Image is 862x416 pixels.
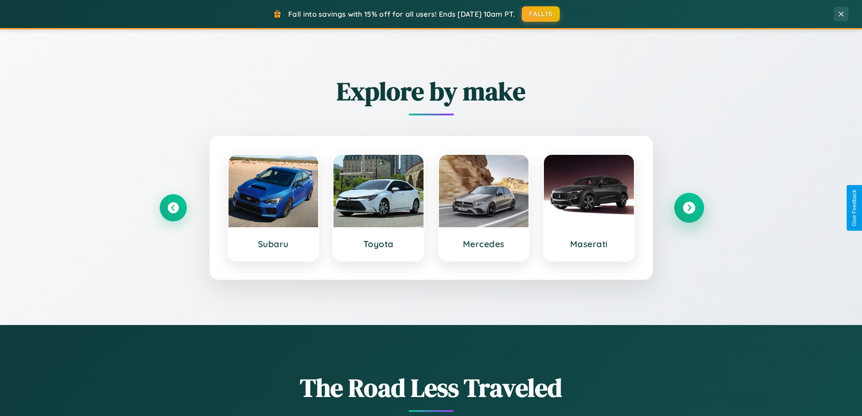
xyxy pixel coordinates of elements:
[160,74,703,109] h2: Explore by make
[343,239,414,249] h3: Toyota
[160,370,703,405] h1: The Road Less Traveled
[238,239,310,249] h3: Subaru
[288,10,515,19] span: Fall into savings with 15% off for all users! Ends [DATE] 10am PT.
[522,6,560,22] button: FALL15
[448,239,520,249] h3: Mercedes
[553,239,625,249] h3: Maserati
[851,190,857,226] div: Give Feedback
